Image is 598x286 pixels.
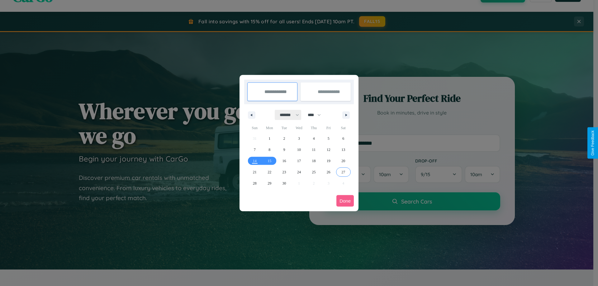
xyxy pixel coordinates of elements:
span: 4 [313,133,315,144]
span: 1 [268,133,270,144]
span: 26 [327,166,330,178]
span: 9 [283,144,285,155]
span: 28 [253,178,257,189]
span: 19 [327,155,330,166]
span: 21 [253,166,257,178]
span: 14 [253,155,257,166]
button: 30 [277,178,292,189]
span: 12 [327,144,330,155]
button: Done [336,195,354,207]
span: 30 [282,178,286,189]
button: 26 [321,166,336,178]
button: 17 [292,155,306,166]
span: 17 [297,155,301,166]
button: 24 [292,166,306,178]
button: 4 [306,133,321,144]
span: Sat [336,123,351,133]
button: 11 [306,144,321,155]
span: Fri [321,123,336,133]
span: 22 [268,166,271,178]
button: 14 [247,155,262,166]
div: Give Feedback [591,130,595,156]
span: 8 [268,144,270,155]
button: 22 [262,166,277,178]
button: 3 [292,133,306,144]
span: Thu [306,123,321,133]
span: 23 [282,166,286,178]
span: 29 [268,178,271,189]
span: 27 [341,166,345,178]
button: 13 [336,144,351,155]
button: 23 [277,166,292,178]
span: Wed [292,123,306,133]
span: Tue [277,123,292,133]
span: Sun [247,123,262,133]
button: 8 [262,144,277,155]
span: 13 [341,144,345,155]
span: 25 [312,166,316,178]
button: 29 [262,178,277,189]
button: 6 [336,133,351,144]
span: 3 [298,133,300,144]
button: 20 [336,155,351,166]
span: 15 [268,155,271,166]
span: 6 [342,133,344,144]
button: 7 [247,144,262,155]
span: 10 [297,144,301,155]
button: 12 [321,144,336,155]
span: 18 [312,155,316,166]
button: 27 [336,166,351,178]
button: 1 [262,133,277,144]
span: 20 [341,155,345,166]
button: 25 [306,166,321,178]
button: 5 [321,133,336,144]
button: 15 [262,155,277,166]
span: 16 [282,155,286,166]
span: 5 [328,133,330,144]
span: 11 [312,144,316,155]
span: Mon [262,123,277,133]
span: 7 [254,144,256,155]
button: 21 [247,166,262,178]
button: 2 [277,133,292,144]
button: 10 [292,144,306,155]
button: 19 [321,155,336,166]
button: 18 [306,155,321,166]
span: 2 [283,133,285,144]
button: 9 [277,144,292,155]
button: 28 [247,178,262,189]
button: 16 [277,155,292,166]
span: 24 [297,166,301,178]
